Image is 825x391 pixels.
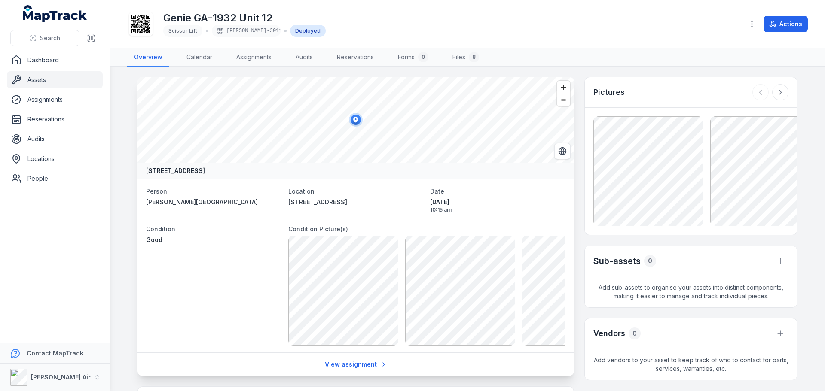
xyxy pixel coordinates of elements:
[446,48,486,67] a: Files8
[319,356,393,373] a: View assignment
[7,91,103,108] a: Assignments
[557,94,570,106] button: Zoom out
[7,71,103,88] a: Assets
[146,236,162,243] span: Good
[430,198,565,213] time: 8/14/2025, 10:15:01 AM
[7,111,103,128] a: Reservations
[146,167,205,175] strong: [STREET_ADDRESS]
[585,276,797,307] span: Add sub-assets to organise your assets into distinct components, making it easier to manage and t...
[330,48,381,67] a: Reservations
[146,188,167,195] span: Person
[585,349,797,380] span: Add vendors to your asset to keep track of who to contact for parts, services, warranties, etc.
[629,327,641,339] div: 0
[40,34,60,42] span: Search
[288,225,348,233] span: Condition Picture(s)
[430,206,565,213] span: 10:15 am
[31,373,91,381] strong: [PERSON_NAME] Air
[229,48,278,67] a: Assignments
[7,130,103,148] a: Audits
[593,327,625,339] h3: Vendors
[146,198,281,206] a: [PERSON_NAME][GEOGRAPHIC_DATA]
[593,255,641,267] h2: Sub-assets
[391,48,435,67] a: Forms0
[7,170,103,187] a: People
[212,25,281,37] div: [PERSON_NAME]-3011
[469,52,479,62] div: 8
[23,5,87,22] a: MapTrack
[764,16,808,32] button: Actions
[644,255,656,267] div: 0
[27,349,83,357] strong: Contact MapTrack
[127,48,169,67] a: Overview
[430,188,444,195] span: Date
[554,143,571,159] button: Switch to Satellite View
[290,25,326,37] div: Deployed
[289,48,320,67] a: Audits
[146,225,175,233] span: Condition
[168,27,197,34] span: Scissor Lift
[593,86,625,98] h3: Pictures
[163,11,326,25] h1: Genie GA-1932 Unit 12
[7,150,103,167] a: Locations
[180,48,219,67] a: Calendar
[430,198,565,206] span: [DATE]
[418,52,428,62] div: 0
[288,198,347,206] span: [STREET_ADDRESS]
[288,198,424,206] a: [STREET_ADDRESS]
[7,52,103,69] a: Dashboard
[557,81,570,94] button: Zoom in
[288,188,315,195] span: Location
[10,30,79,46] button: Search
[137,77,574,163] canvas: Map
